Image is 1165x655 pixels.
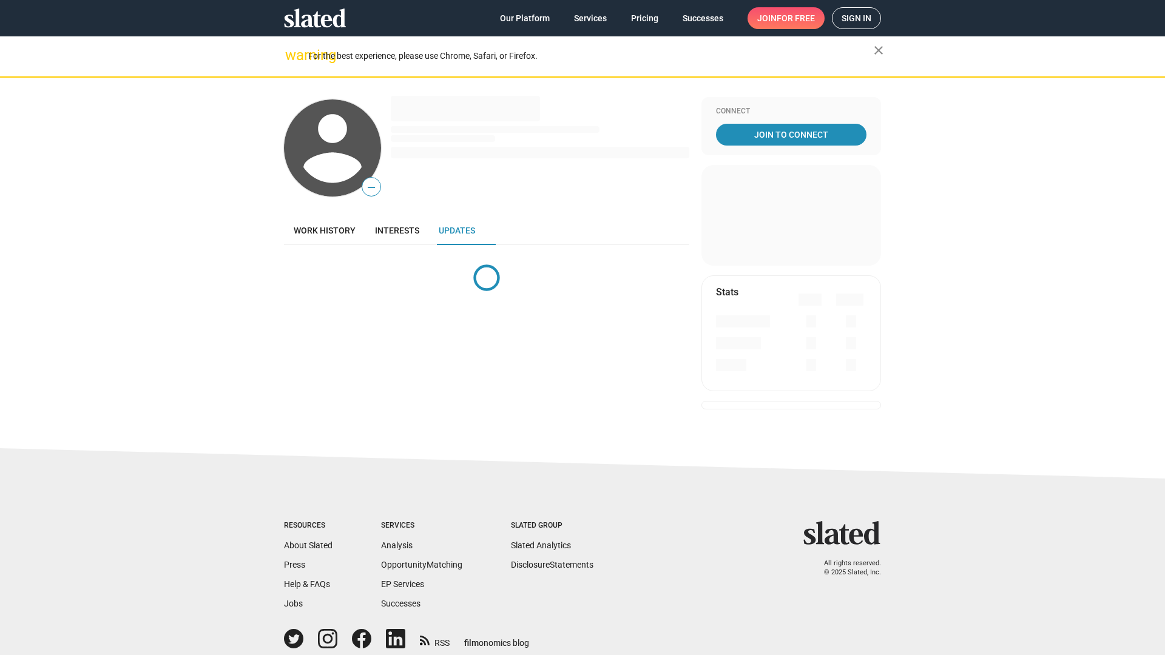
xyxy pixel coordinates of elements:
div: Services [381,521,462,531]
span: film [464,638,479,648]
a: Work history [284,216,365,245]
a: Press [284,560,305,569]
a: DisclosureStatements [511,560,593,569]
a: Joinfor free [748,7,825,29]
a: Pricing [621,7,668,29]
a: Sign in [832,7,881,29]
span: — [362,180,380,195]
a: Jobs [284,599,303,608]
a: EP Services [381,579,424,589]
a: Help & FAQs [284,579,330,589]
a: OpportunityMatching [381,560,462,569]
a: filmonomics blog [464,628,529,649]
mat-icon: close [871,43,886,58]
span: Sign in [842,8,871,29]
span: Successes [683,7,723,29]
span: Updates [439,226,475,235]
a: About Slated [284,540,333,550]
a: Our Platform [490,7,559,29]
div: Slated Group [511,521,593,531]
span: for free [777,7,815,29]
mat-icon: warning [285,48,300,62]
a: RSS [420,630,450,649]
a: Analysis [381,540,413,550]
a: Services [564,7,616,29]
span: Join To Connect [718,124,864,146]
span: Our Platform [500,7,550,29]
span: Join [757,7,815,29]
a: Successes [381,599,420,608]
div: Resources [284,521,333,531]
span: Pricing [631,7,658,29]
div: Connect [716,107,866,116]
a: Join To Connect [716,124,866,146]
mat-card-title: Stats [716,286,738,298]
span: Services [574,7,607,29]
p: All rights reserved. © 2025 Slated, Inc. [811,559,881,577]
span: Work history [294,226,356,235]
div: For the best experience, please use Chrome, Safari, or Firefox. [308,48,874,64]
a: Interests [365,216,429,245]
a: Slated Analytics [511,540,571,550]
a: Successes [673,7,733,29]
span: Interests [375,226,419,235]
a: Updates [429,216,485,245]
